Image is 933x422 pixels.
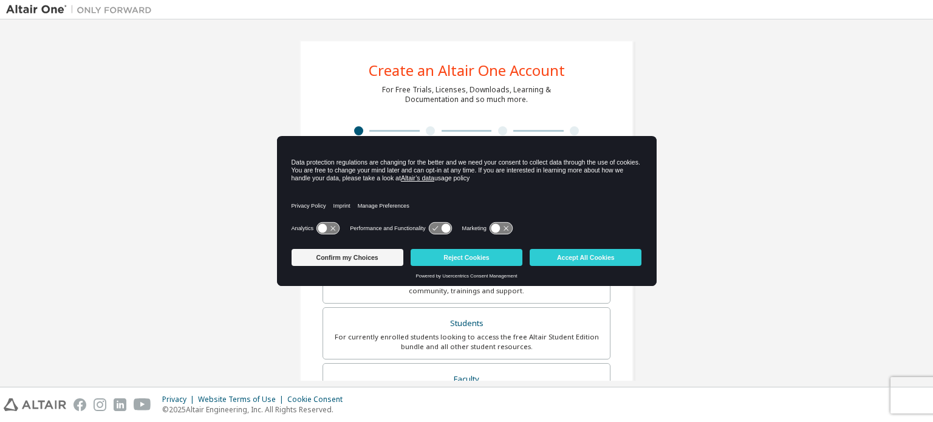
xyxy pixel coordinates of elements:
[94,398,106,411] img: instagram.svg
[382,85,551,104] div: For Free Trials, Licenses, Downloads, Learning & Documentation and so much more.
[330,332,603,352] div: For currently enrolled students looking to access the free Altair Student Edition bundle and all ...
[330,371,603,388] div: Faculty
[287,395,350,404] div: Cookie Consent
[369,63,565,78] div: Create an Altair One Account
[4,398,66,411] img: altair_logo.svg
[114,398,126,411] img: linkedin.svg
[6,4,158,16] img: Altair One
[198,395,287,404] div: Website Terms of Use
[162,395,198,404] div: Privacy
[330,315,603,332] div: Students
[134,398,151,411] img: youtube.svg
[73,398,86,411] img: facebook.svg
[162,404,350,415] p: © 2025 Altair Engineering, Inc. All Rights Reserved.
